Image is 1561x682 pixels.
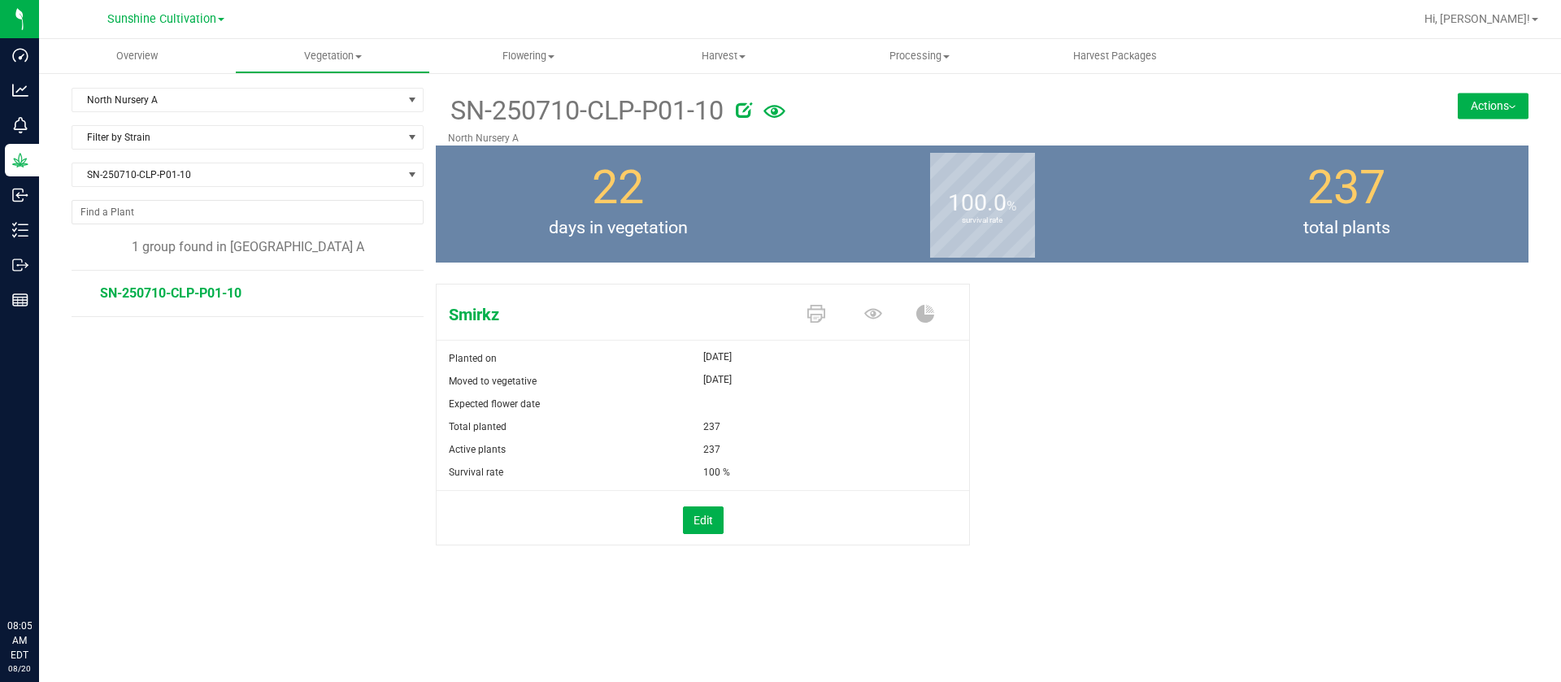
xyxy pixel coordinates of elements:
span: Planted on [449,353,497,364]
inline-svg: Inbound [12,187,28,203]
group-info-box: Survival rate [812,146,1152,263]
span: Smirkz [437,302,791,327]
button: Edit [683,506,724,534]
span: 237 [703,415,720,438]
span: 237 [703,438,720,461]
a: Overview [39,39,235,73]
span: Processing [823,49,1017,63]
span: SN-250710-CLP-P01-10 [72,163,402,186]
span: [DATE] [703,370,732,389]
inline-svg: Inventory [12,222,28,238]
iframe: Resource center [16,552,65,601]
span: Total planted [449,421,507,432]
span: Filter by Strain [72,126,402,149]
iframe: Resource center unread badge [48,550,67,569]
span: Overview [94,49,180,63]
group-info-box: Days in vegetation [448,146,788,263]
a: Harvest Packages [1017,39,1213,73]
p: 08/20 [7,662,32,675]
p: 08:05 AM EDT [7,619,32,662]
b: survival rate [930,148,1035,293]
a: Processing [822,39,1018,73]
a: Flowering [430,39,626,73]
button: Actions [1458,93,1528,119]
inline-svg: Grow [12,152,28,168]
span: select [402,89,423,111]
span: Moved to vegetative [449,376,537,387]
div: 1 group found in [GEOGRAPHIC_DATA] A [72,237,424,257]
group-info-box: Total number of plants [1176,146,1516,263]
inline-svg: Reports [12,292,28,308]
span: Expected flower date [449,398,540,410]
span: 237 [1307,160,1385,215]
span: Flowering [431,49,625,63]
span: SN-250710-CLP-P01-10 [448,91,724,131]
span: days in vegetation [436,215,800,241]
a: Vegetation [235,39,431,73]
span: 22 [592,160,644,215]
span: Hi, [PERSON_NAME]! [1424,12,1530,25]
p: North Nursery A [448,131,1334,146]
inline-svg: Dashboard [12,47,28,63]
span: total plants [1164,215,1528,241]
span: 100 % [703,461,730,484]
span: Harvest Packages [1051,49,1179,63]
span: Active plants [449,444,506,455]
span: North Nursery A [72,89,402,111]
span: SN-250710-CLP-P01-10 [100,285,241,301]
span: Survival rate [449,467,503,478]
inline-svg: Analytics [12,82,28,98]
inline-svg: Outbound [12,257,28,273]
span: Harvest [627,49,821,63]
span: Vegetation [236,49,430,63]
a: Harvest [626,39,822,73]
input: NO DATA FOUND [72,201,423,224]
span: Sunshine Cultivation [107,12,216,26]
inline-svg: Monitoring [12,117,28,133]
span: [DATE] [703,347,732,367]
